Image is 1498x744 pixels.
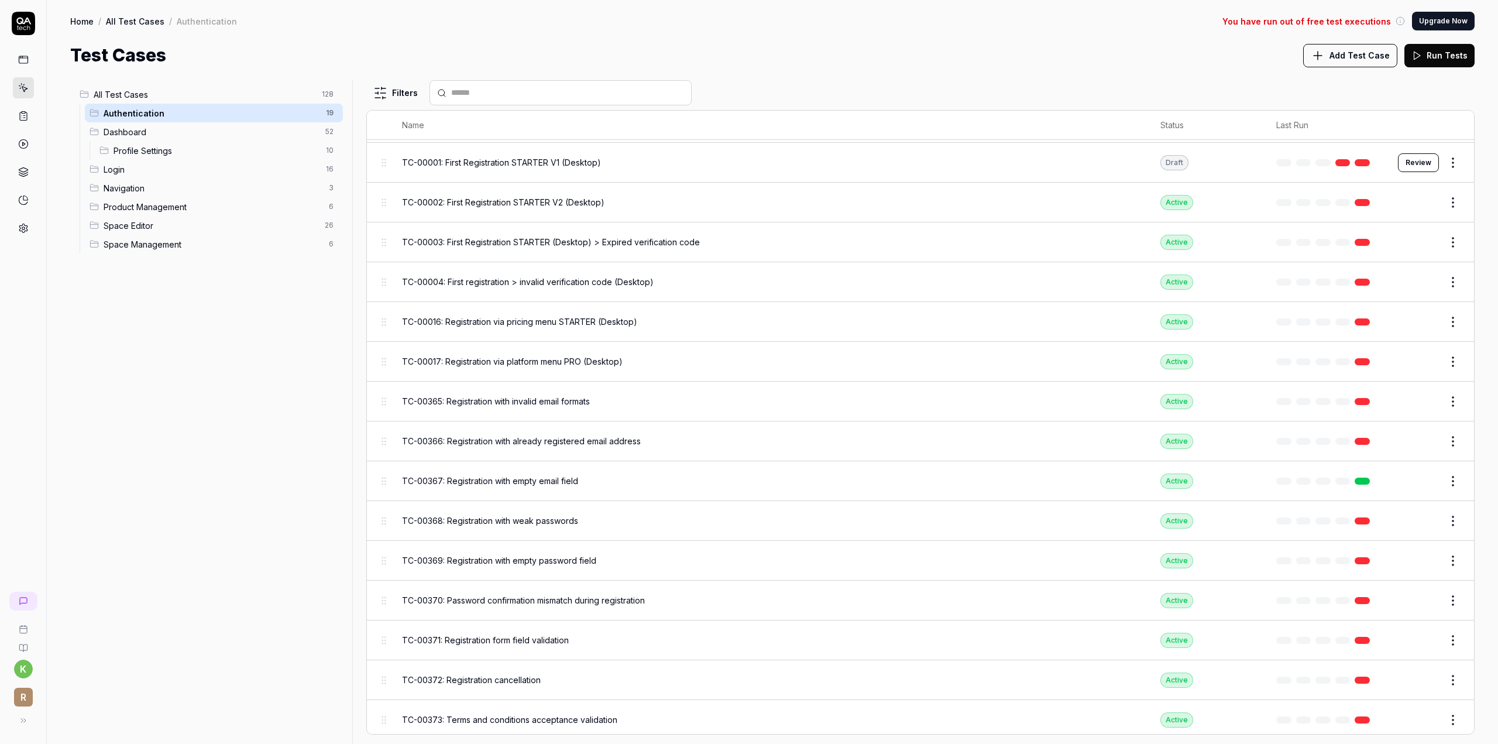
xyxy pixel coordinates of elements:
tr: TC-00003: First Registration STARTER (Desktop) > Expired verification codeActive [367,222,1474,262]
button: Add Test Case [1303,44,1397,67]
div: / [169,15,172,27]
tr: TC-00368: Registration with weak passwordsActive [367,501,1474,541]
div: Drag to reorderDashboard52 [85,122,343,141]
div: Drag to reorderSpace Editor26 [85,216,343,235]
div: Active [1160,712,1193,728]
span: TC-00373: Terms and conditions acceptance validation [402,714,617,726]
div: Authentication [177,15,237,27]
span: TC-00017: Registration via platform menu PRO (Desktop) [402,355,623,368]
h1: Test Cases [70,42,166,68]
span: 26 [320,218,338,232]
div: Active [1160,195,1193,210]
tr: TC-00373: Terms and conditions acceptance validationActive [367,700,1474,739]
tr: TC-00002: First Registration STARTER V2 (Desktop)Active [367,183,1474,222]
span: 16 [321,162,338,176]
tr: TC-00365: Registration with invalid email formatsActive [367,382,1474,421]
span: Navigation [104,182,322,194]
a: Documentation [5,634,42,653]
a: New conversation [9,592,37,611]
span: TC-00002: First Registration STARTER V2 (Desktop) [402,196,604,208]
div: Active [1160,354,1193,369]
button: r [5,678,42,709]
span: 6 [324,237,338,251]
span: Authentication [104,107,319,119]
div: Drag to reorderProfile Settings10 [95,141,343,160]
div: Draft [1160,155,1188,170]
span: 19 [321,106,338,120]
th: Last Run [1265,111,1386,140]
span: TC-00365: Registration with invalid email formats [402,395,590,407]
span: TC-00369: Registration with empty password field [402,554,596,567]
span: 3 [324,181,338,195]
div: Active [1160,474,1193,489]
button: Upgrade Now [1412,12,1475,30]
div: Drag to reorderNavigation3 [85,179,343,197]
span: 10 [321,143,338,157]
span: TC-00370: Password confirmation mismatch during registration [402,594,645,606]
tr: TC-00001: First Registration STARTER V1 (Desktop)DraftReview [367,143,1474,183]
span: 52 [321,125,338,139]
tr: TC-00371: Registration form field validationActive [367,620,1474,660]
div: Active [1160,593,1193,608]
div: Active [1160,275,1193,290]
tr: TC-00369: Registration with empty password fieldActive [367,541,1474,581]
span: TC-00367: Registration with empty email field [402,475,578,487]
tr: TC-00004: First registration > invalid verification code (Desktop)Active [367,262,1474,302]
div: Active [1160,673,1193,688]
div: Active [1160,633,1193,648]
span: r [14,688,33,707]
div: Drag to reorderAuthentication19 [85,104,343,122]
span: Add Test Case [1329,49,1390,61]
div: Active [1160,314,1193,330]
span: 6 [324,200,338,214]
span: Product Management [104,201,322,213]
div: Active [1160,394,1193,409]
tr: TC-00016: Registration via pricing menu STARTER (Desktop)Active [367,302,1474,342]
span: TC-00016: Registration via pricing menu STARTER (Desktop) [402,316,637,328]
div: Active [1160,553,1193,568]
th: Status [1149,111,1265,140]
span: TC-00372: Registration cancellation [402,674,541,686]
tr: TC-00366: Registration with already registered email addressActive [367,421,1474,461]
span: Space Editor [104,220,318,232]
tr: TC-00370: Password confirmation mismatch during registrationActive [367,581,1474,620]
button: Review [1398,153,1439,172]
button: Filters [366,81,425,105]
span: TC-00371: Registration form field validation [402,634,569,646]
span: 128 [317,87,338,101]
div: Active [1160,513,1193,529]
span: TC-00001: First Registration STARTER V1 (Desktop) [402,156,601,169]
tr: TC-00367: Registration with empty email fieldActive [367,461,1474,501]
div: / [98,15,101,27]
span: TC-00003: First Registration STARTER (Desktop) > Expired verification code [402,236,700,248]
span: You have run out of free test executions [1222,15,1391,28]
a: Book a call with us [5,615,42,634]
div: Active [1160,434,1193,449]
button: k [14,660,33,678]
div: Drag to reorderSpace Management6 [85,235,343,253]
tr: TC-00017: Registration via platform menu PRO (Desktop)Active [367,342,1474,382]
span: Space Management [104,238,322,251]
span: TC-00004: First registration > invalid verification code (Desktop) [402,276,654,288]
span: Profile Settings [114,145,319,157]
div: Drag to reorderProduct Management6 [85,197,343,216]
span: TC-00366: Registration with already registered email address [402,435,641,447]
th: Name [390,111,1149,140]
tr: TC-00372: Registration cancellationActive [367,660,1474,700]
span: Login [104,163,319,176]
span: All Test Cases [94,88,315,101]
span: Dashboard [104,126,318,138]
span: TC-00368: Registration with weak passwords [402,515,578,527]
div: Active [1160,235,1193,250]
div: Drag to reorderLogin16 [85,160,343,179]
a: All Test Cases [106,15,164,27]
a: Home [70,15,94,27]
